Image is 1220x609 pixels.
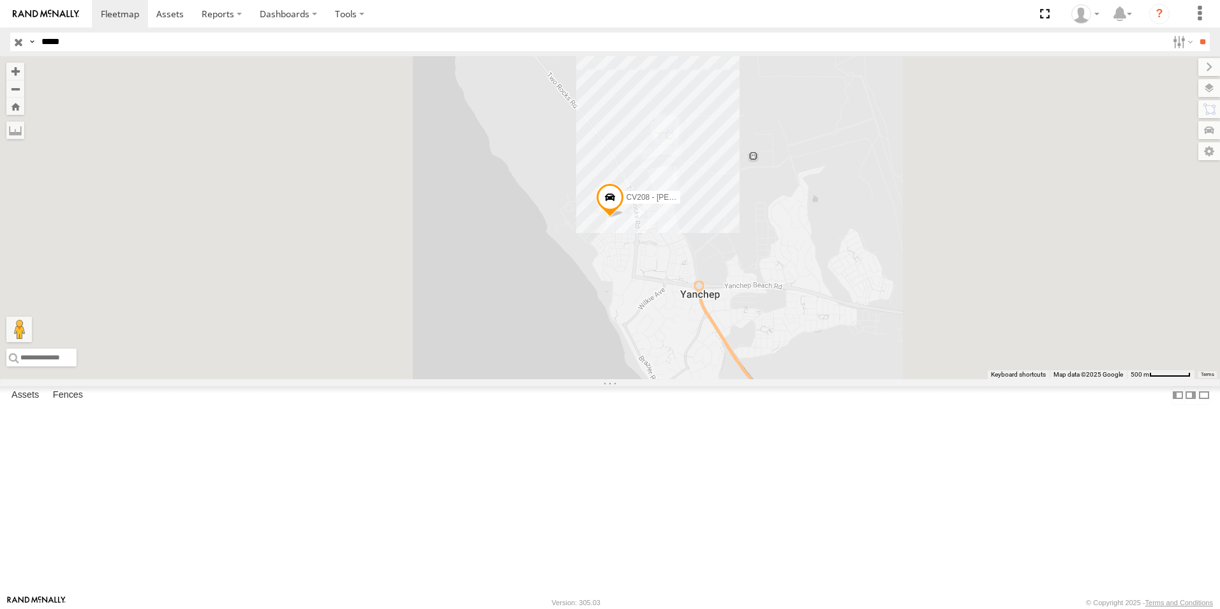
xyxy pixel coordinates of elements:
div: Version: 305.03 [552,599,600,606]
label: Map Settings [1198,142,1220,160]
img: rand-logo.svg [13,10,79,19]
label: Search Query [27,33,37,51]
label: Dock Summary Table to the Left [1172,386,1184,405]
button: Zoom in [6,63,24,80]
label: Measure [6,121,24,139]
a: Visit our Website [7,596,66,609]
label: Search Filter Options [1168,33,1195,51]
div: Hayley Petersen [1067,4,1104,24]
a: Terms and Conditions [1145,599,1213,606]
span: 500 m [1131,371,1149,378]
span: CV208 - [PERSON_NAME] [627,193,720,202]
button: Zoom Home [6,98,24,115]
label: Fences [47,386,89,404]
button: Drag Pegman onto the map to open Street View [6,317,32,342]
label: Hide Summary Table [1198,386,1210,405]
a: Terms [1201,372,1214,377]
button: Zoom out [6,80,24,98]
button: Map Scale: 500 m per 61 pixels [1127,370,1194,379]
span: Map data ©2025 Google [1053,371,1123,378]
label: Assets [5,386,45,404]
i: ? [1149,4,1170,24]
button: Keyboard shortcuts [991,370,1046,379]
label: Dock Summary Table to the Right [1184,386,1197,405]
div: © Copyright 2025 - [1086,599,1213,606]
